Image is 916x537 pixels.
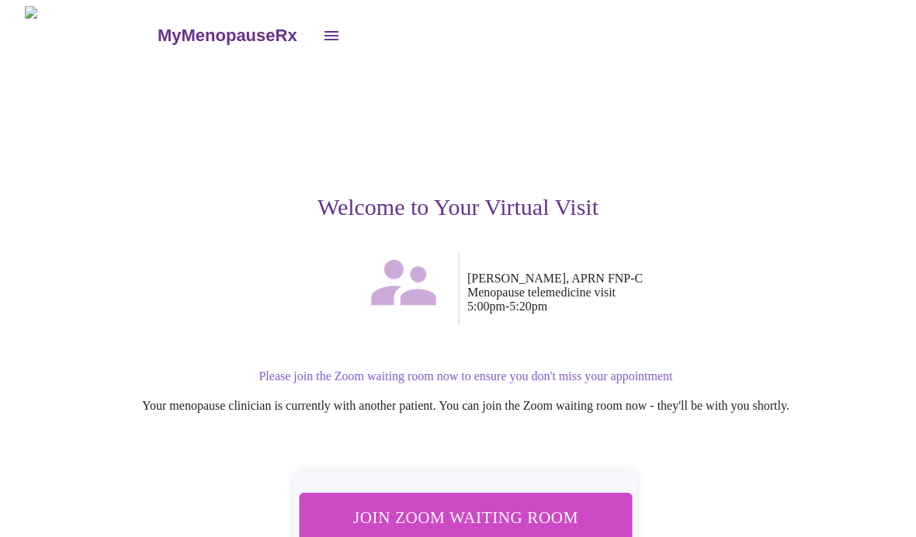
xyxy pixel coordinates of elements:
span: Join Zoom Waiting Room [320,504,612,532]
img: MyMenopauseRx Logo [25,6,155,64]
h3: Welcome to Your Virtual Visit [25,194,891,220]
p: Please join the Zoom waiting room now to ensure you don't miss your appointment [40,369,891,383]
p: Your menopause clinician is currently with another patient. You can join the Zoom waiting room no... [40,399,891,413]
button: open drawer [313,17,350,54]
h3: MyMenopauseRx [158,26,297,46]
a: MyMenopauseRx [155,9,312,63]
p: [PERSON_NAME], APRN FNP-C Menopause telemedicine visit 5:00pm - 5:20pm [467,272,891,314]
